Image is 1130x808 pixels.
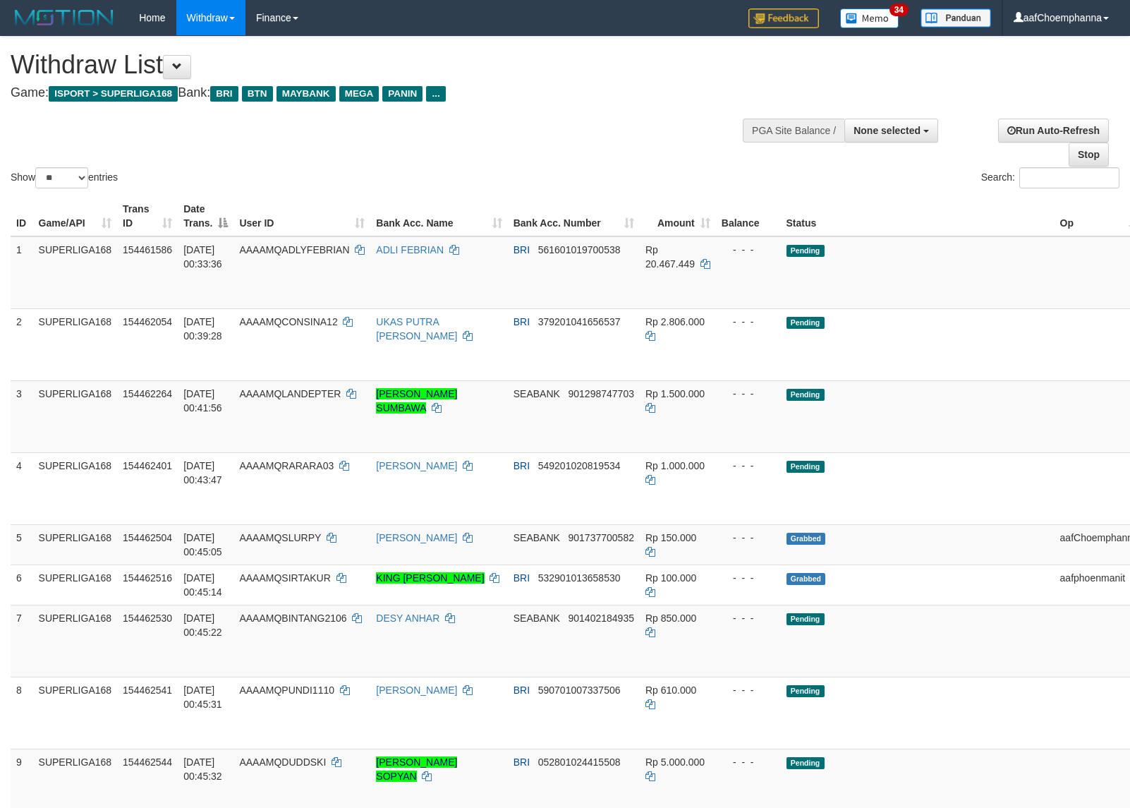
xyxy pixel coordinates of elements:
span: Rp 2.806.000 [645,316,705,327]
span: Rp 610.000 [645,685,696,696]
td: 7 [11,605,33,677]
span: Rp 850.000 [645,613,696,624]
span: SEABANK [514,388,560,399]
h4: Game: Bank: [11,86,739,100]
img: panduan.png [921,8,991,28]
div: - - - [722,611,775,625]
span: BRI [210,86,238,102]
span: Copy 532901013658530 to clipboard [538,572,621,584]
td: SUPERLIGA168 [33,308,118,380]
th: Trans ID: activate to sort column ascending [117,196,178,236]
span: AAAAMQRARARA03 [239,460,334,471]
span: 154461586 [123,244,172,255]
label: Show entries [11,167,118,188]
span: [DATE] 00:45:22 [183,613,222,638]
span: 154462264 [123,388,172,399]
button: None selected [844,119,938,143]
span: [DATE] 00:45:05 [183,532,222,557]
td: SUPERLIGA168 [33,677,118,749]
a: UKAS PUTRA [PERSON_NAME] [376,316,457,342]
span: SEABANK [514,532,560,543]
label: Search: [981,167,1119,188]
th: Bank Acc. Name: activate to sort column ascending [370,196,507,236]
span: AAAAMQBINTANG2106 [239,613,346,624]
span: Copy 590701007337506 to clipboard [538,685,621,696]
span: Pending [786,685,825,697]
span: None selected [853,125,921,136]
a: [PERSON_NAME] [376,460,457,471]
span: AAAAMQLANDEPTER [239,388,341,399]
span: AAAAMQADLYFEBRIAN [239,244,349,255]
span: 154462516 [123,572,172,584]
a: [PERSON_NAME] SOPYAN [376,756,457,782]
td: 2 [11,308,33,380]
span: BRI [514,572,530,584]
span: SEABANK [514,613,560,624]
th: Game/API: activate to sort column ascending [33,196,118,236]
th: ID [11,196,33,236]
div: - - - [722,315,775,329]
span: Rp 1.500.000 [645,388,705,399]
span: 34 [889,4,909,16]
input: Search: [1019,167,1119,188]
a: [PERSON_NAME] [376,532,457,543]
select: Showentries [35,167,88,188]
span: Copy 561601019700538 to clipboard [538,244,621,255]
span: BRI [514,685,530,696]
span: 154462401 [123,460,172,471]
span: AAAAMQPUNDI1110 [239,685,334,696]
div: - - - [722,683,775,697]
h1: Withdraw List [11,51,739,79]
td: SUPERLIGA168 [33,236,118,309]
span: MEGA [339,86,379,102]
span: Pending [786,757,825,769]
span: Grabbed [786,533,826,545]
span: Copy 901298747703 to clipboard [569,388,634,399]
td: SUPERLIGA168 [33,524,118,565]
span: BRI [514,316,530,327]
span: [DATE] 00:45:31 [183,685,222,710]
td: SUPERLIGA168 [33,380,118,452]
div: - - - [722,755,775,769]
span: PANIN [382,86,423,102]
span: Copy 901737700582 to clipboard [569,532,634,543]
span: 154462530 [123,613,172,624]
span: Rp 100.000 [645,572,696,584]
div: - - - [722,531,775,545]
span: [DATE] 00:39:28 [183,316,222,342]
span: 154462541 [123,685,172,696]
a: Run Auto-Refresh [998,119,1109,143]
a: [PERSON_NAME] SUMBAWA [376,388,457,414]
span: Grabbed [786,573,826,585]
a: ADLI FEBRIAN [376,244,444,255]
span: Rp 1.000.000 [645,460,705,471]
td: SUPERLIGA168 [33,605,118,677]
td: SUPERLIGA168 [33,565,118,605]
span: Rp 5.000.000 [645,756,705,768]
span: [DATE] 00:45:32 [183,756,222,782]
span: Copy 549201020819534 to clipboard [538,460,621,471]
td: 8 [11,677,33,749]
div: - - - [722,571,775,585]
span: [DATE] 00:43:47 [183,460,222,486]
span: Copy 901402184935 to clipboard [569,613,634,624]
div: - - - [722,459,775,473]
span: 154462054 [123,316,172,327]
img: MOTION_logo.png [11,7,118,28]
img: Button%20Memo.svg [840,8,899,28]
span: Pending [786,245,825,257]
span: ... [426,86,445,102]
span: AAAAMQSIRTAKUR [239,572,330,584]
th: Date Trans.: activate to sort column descending [178,196,233,236]
span: Copy 052801024415508 to clipboard [538,756,621,768]
span: Pending [786,461,825,473]
span: 154462504 [123,532,172,543]
span: AAAAMQDUDDSKI [239,756,326,768]
span: Copy 379201041656537 to clipboard [538,316,621,327]
td: 4 [11,452,33,524]
div: - - - [722,387,775,401]
span: [DATE] 00:33:36 [183,244,222,270]
td: 3 [11,380,33,452]
th: Bank Acc. Number: activate to sort column ascending [508,196,640,236]
td: 6 [11,565,33,605]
